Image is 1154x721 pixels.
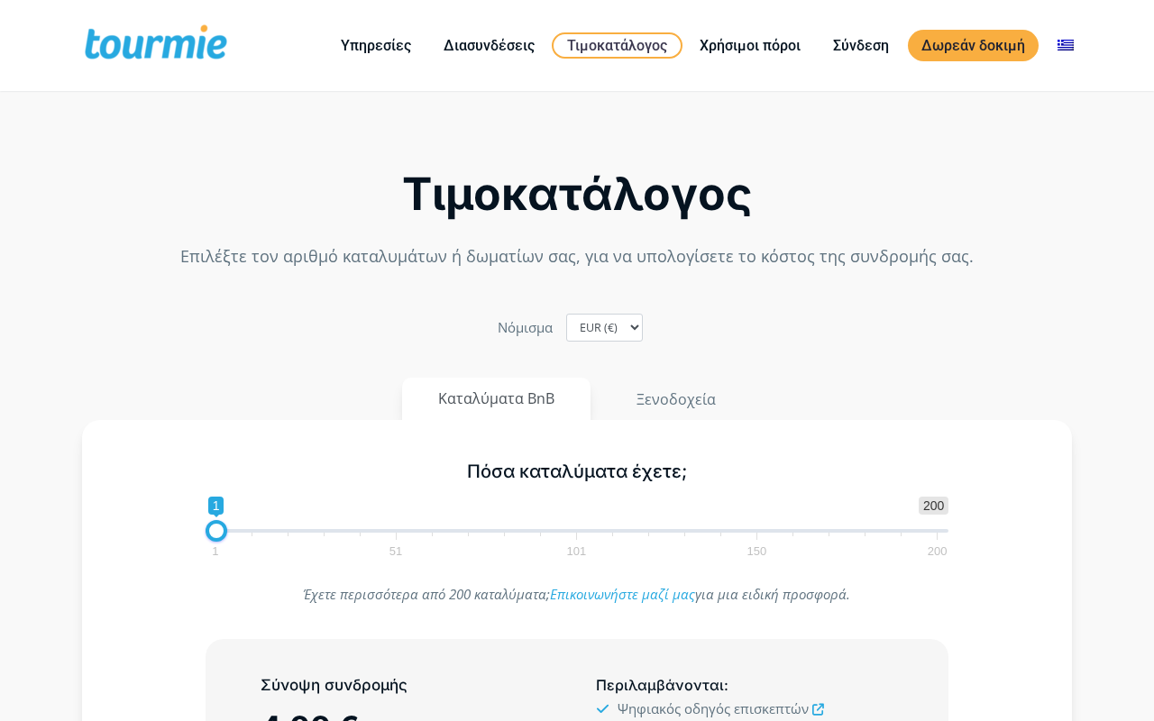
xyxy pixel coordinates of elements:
[208,497,224,515] span: 1
[618,699,809,717] span: Ψηφιακός οδηγός επισκεπτών
[498,315,553,340] label: Nόμισμα
[209,547,221,555] span: 1
[206,582,949,607] p: Έχετε περισσότερα από 200 καταλύματα; για μια ειδική προσφορά.
[550,585,695,603] a: Επικοινωνήστε μαζί μας
[387,547,405,555] span: 51
[82,173,1072,215] h2: Τιμοκατάλογος
[563,547,589,555] span: 101
[430,34,548,57] a: Διασυνδέσεις
[919,497,948,515] span: 200
[206,461,949,483] h5: Πόσα καταλύματα έχετε;
[82,244,1072,269] p: Επιλέξτε τον αριθμό καταλυμάτων ή δωματίων σας, για να υπολογίσετε το κόστος της συνδρομής σας.
[596,674,893,697] h5: :
[327,34,425,57] a: Υπηρεσίες
[686,34,814,57] a: Χρήσιμοι πόροι
[925,547,950,555] span: 200
[261,674,558,697] h5: Σύνοψη συνδρομής
[908,30,1039,61] a: Δωρεάν δοκιμή
[600,378,753,421] button: Ξενοδοχεία
[552,32,682,59] a: Τιμοκατάλογος
[820,34,902,57] a: Σύνδεση
[596,676,724,694] span: Περιλαμβάνονται
[745,547,770,555] span: 150
[402,378,591,420] button: Καταλύματα BnB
